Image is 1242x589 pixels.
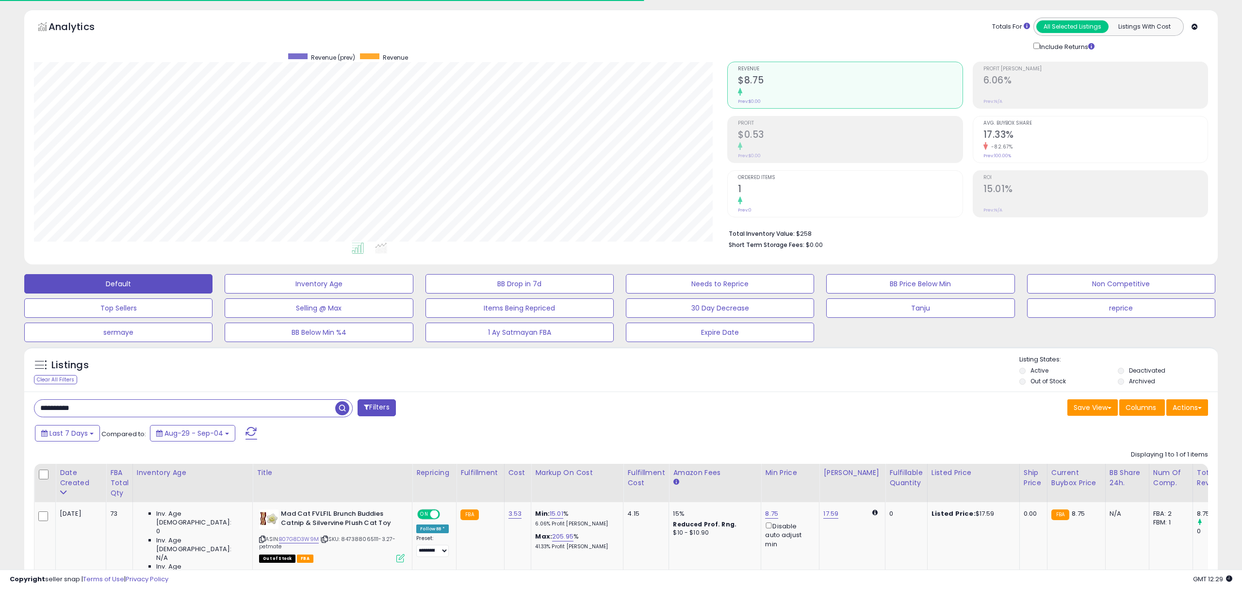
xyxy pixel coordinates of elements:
[738,153,761,159] small: Prev: $0.00
[627,468,665,488] div: Fulfillment Cost
[729,229,795,238] b: Total Inventory Value:
[439,510,454,519] span: OFF
[992,22,1030,32] div: Totals For
[738,121,962,126] span: Profit
[225,274,413,294] button: Inventory Age
[738,175,962,180] span: Ordered Items
[627,509,661,518] div: 4.15
[110,509,125,518] div: 73
[806,240,823,249] span: $0.00
[24,298,212,318] button: Top Sellers
[531,464,623,502] th: The percentage added to the cost of goods (COGS) that forms the calculator for Min & Max prices.
[311,53,355,62] span: Revenue (prev)
[110,468,129,498] div: FBA Total Qty
[418,510,430,519] span: ON
[1153,468,1189,488] div: Num of Comp.
[983,153,1011,159] small: Prev: 100.00%
[983,175,1208,180] span: ROI
[983,75,1208,88] h2: 6.06%
[931,468,1015,478] div: Listed Price
[1110,509,1142,518] div: N/A
[765,509,778,519] a: 8.75
[550,509,563,519] a: 15.01
[983,98,1002,104] small: Prev: N/A
[279,535,319,543] a: B07G8D3W9M
[164,428,223,438] span: Aug-29 - Sep-04
[508,468,527,478] div: Cost
[1051,509,1069,520] small: FBA
[1153,518,1185,527] div: FBM: 1
[535,543,616,550] p: 41.33% Profit [PERSON_NAME]
[34,375,77,384] div: Clear All Filters
[259,535,395,550] span: | SKU: 847388065111-3.27-petmate
[10,575,168,584] div: seller snap | |
[1024,468,1043,488] div: Ship Price
[156,509,245,527] span: Inv. Age [DEMOGRAPHIC_DATA]:
[826,298,1014,318] button: Tanju
[60,509,98,518] div: [DATE]
[1119,399,1165,416] button: Columns
[983,121,1208,126] span: Avg. Buybox Share
[535,509,550,518] b: Min:
[10,574,45,584] strong: Copyright
[137,468,248,478] div: Inventory Age
[297,555,313,563] span: FBA
[83,574,124,584] a: Terms of Use
[49,20,114,36] h5: Analytics
[673,478,679,487] small: Amazon Fees.
[1027,298,1215,318] button: reprice
[383,53,408,62] span: Revenue
[51,359,89,372] h5: Listings
[24,274,212,294] button: Default
[1110,468,1145,488] div: BB Share 24h.
[823,509,838,519] a: 17.59
[535,468,619,478] div: Markup on Cost
[765,521,812,549] div: Disable auto adjust min
[1026,41,1106,52] div: Include Returns
[535,521,616,527] p: 6.06% Profit [PERSON_NAME]
[508,509,522,519] a: 3.53
[225,298,413,318] button: Selling @ Max
[156,562,245,580] span: Inv. Age [DEMOGRAPHIC_DATA]:
[101,429,146,439] span: Compared to:
[1197,468,1232,488] div: Total Rev.
[1051,468,1101,488] div: Current Buybox Price
[738,129,962,142] h2: $0.53
[983,183,1208,196] h2: 15.01%
[259,555,295,563] span: All listings that are currently out of stock and unavailable for purchase on Amazon
[673,468,757,478] div: Amazon Fees
[460,509,478,520] small: FBA
[1030,377,1066,385] label: Out of Stock
[738,207,752,213] small: Prev: 0
[425,298,614,318] button: Items Being Repriced
[1030,366,1048,375] label: Active
[126,574,168,584] a: Privacy Policy
[931,509,976,518] b: Listed Price:
[1024,509,1040,518] div: 0.00
[988,143,1013,150] small: -82.67%
[823,468,881,478] div: [PERSON_NAME]
[1129,377,1155,385] label: Archived
[35,425,100,442] button: Last 7 Days
[535,532,616,550] div: %
[1197,527,1236,536] div: 0
[889,468,923,488] div: Fulfillable Quantity
[889,509,919,518] div: 0
[1126,403,1156,412] span: Columns
[416,524,449,533] div: Follow BB *
[1036,20,1109,33] button: All Selected Listings
[1019,355,1218,364] p: Listing States:
[1166,399,1208,416] button: Actions
[983,207,1002,213] small: Prev: N/A
[1129,366,1165,375] label: Deactivated
[156,527,160,536] span: 0
[49,428,88,438] span: Last 7 Days
[535,532,552,541] b: Max:
[931,509,1012,518] div: $17.59
[673,509,753,518] div: 15%
[1131,450,1208,459] div: Displaying 1 to 1 of 1 items
[1197,509,1236,518] div: 8.75
[673,520,736,528] b: Reduced Prof. Rng.
[259,509,405,561] div: ASIN:
[150,425,235,442] button: Aug-29 - Sep-04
